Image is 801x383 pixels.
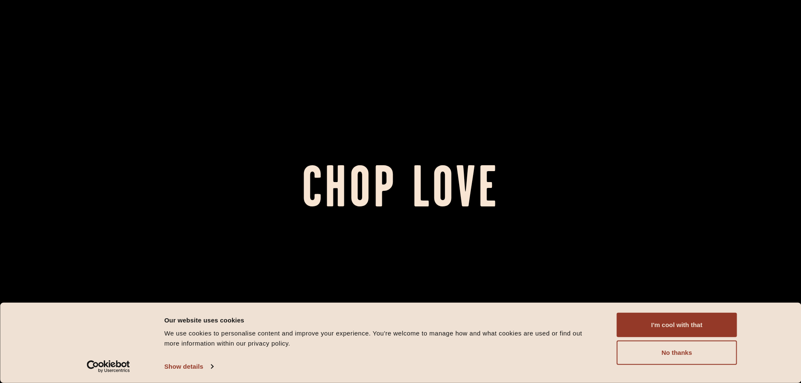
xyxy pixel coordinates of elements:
[71,360,145,373] a: Usercentrics Cookiebot - opens in a new window
[617,341,737,365] button: No thanks
[617,313,737,337] button: I'm cool with that
[164,360,213,373] a: Show details
[164,315,598,325] div: Our website uses cookies
[164,328,598,349] div: We use cookies to personalise content and improve your experience. You're welcome to manage how a...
